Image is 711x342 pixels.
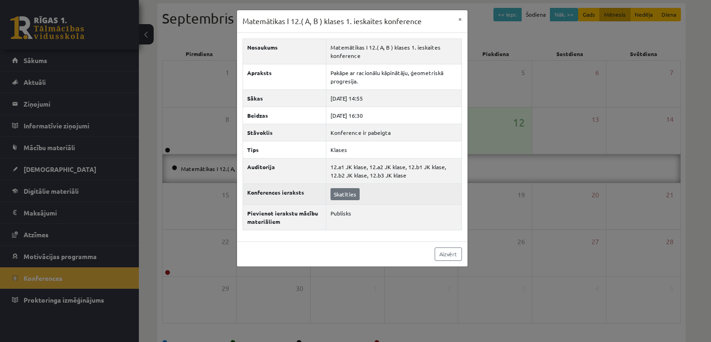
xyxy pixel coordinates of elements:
[326,158,462,184] td: 12.a1 JK klase, 12.a2 JK klase, 12.b1 JK klase, 12.b2 JK klase, 12.b3 JK klase
[326,89,462,107] td: [DATE] 14:55
[326,204,462,230] td: Publisks
[331,188,360,200] a: Skatīties
[243,158,326,184] th: Auditorija
[326,64,462,89] td: Pakāpe ar racionālu kāpinātāju, ģeometriskā progresija.
[243,89,326,107] th: Sākas
[243,38,326,64] th: Nosaukums
[243,64,326,89] th: Apraksts
[435,247,462,261] a: Aizvērt
[243,204,326,230] th: Pievienot ierakstu mācību materiāliem
[326,124,462,141] td: Konference ir pabeigta
[243,107,326,124] th: Beidzas
[453,10,468,28] button: ×
[243,124,326,141] th: Stāvoklis
[243,141,326,158] th: Tips
[326,38,462,64] td: Matemātikas I 12.( A, B ) klases 1. ieskaites konference
[326,107,462,124] td: [DATE] 16:30
[243,16,422,27] h3: Matemātikas I 12.( A, B ) klases 1. ieskaites konference
[326,141,462,158] td: Klases
[243,184,326,204] th: Konferences ieraksts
